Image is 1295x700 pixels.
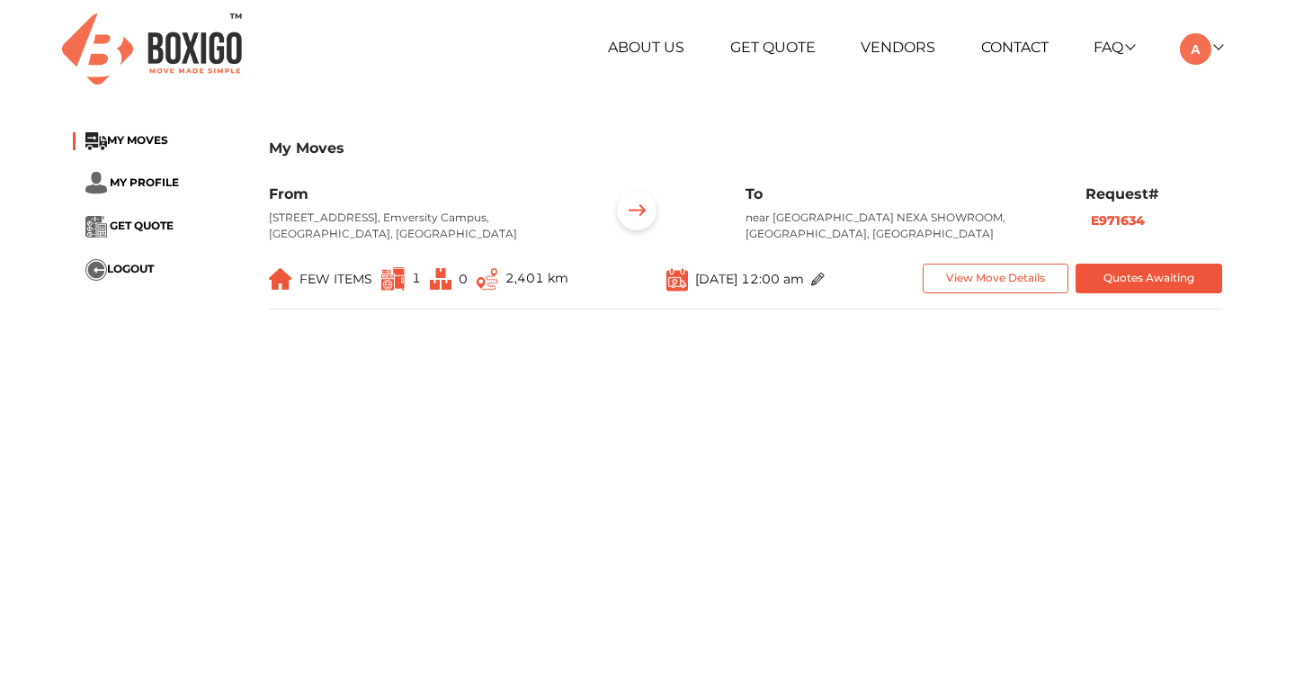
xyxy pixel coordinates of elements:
[62,13,242,85] img: Boxigo
[381,267,405,291] img: ...
[695,270,804,286] span: [DATE] 12:00 am
[609,185,665,241] img: ...
[107,133,168,147] span: MY MOVES
[1094,39,1134,56] a: FAQ
[477,268,498,291] img: ...
[923,264,1069,293] button: View Move Details
[861,39,935,56] a: Vendors
[412,270,421,286] span: 1
[746,210,1058,242] p: near [GEOGRAPHIC_DATA] NEXA SHOWROOM, [GEOGRAPHIC_DATA], [GEOGRAPHIC_DATA]
[430,268,451,290] img: ...
[85,172,107,194] img: ...
[1085,211,1150,231] button: E971634
[746,185,1058,202] h6: To
[1085,185,1222,202] h6: Request#
[608,39,684,56] a: About Us
[1076,264,1222,293] button: Quotes Awaiting
[730,39,816,56] a: Get Quote
[505,270,568,286] span: 2,401 km
[110,175,179,188] span: MY PROFILE
[107,262,154,275] span: LOGOUT
[299,271,372,287] span: FEW ITEMS
[981,39,1049,56] a: Contact
[666,267,688,292] img: ...
[459,271,468,287] span: 0
[1091,212,1145,229] b: E971634
[269,268,292,290] img: ...
[85,259,154,281] button: ...LOGOUT
[85,132,107,150] img: ...
[269,210,582,242] p: [STREET_ADDRESS], Emversity Campus, [GEOGRAPHIC_DATA], [GEOGRAPHIC_DATA]
[269,139,1222,157] h3: My Moves
[85,219,174,232] a: ... GET QUOTE
[85,216,107,238] img: ...
[269,185,582,202] h6: From
[811,273,825,286] img: ...
[85,133,168,147] a: ...MY MOVES
[85,175,179,188] a: ... MY PROFILE
[110,219,174,232] span: GET QUOTE
[85,259,107,281] img: ...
